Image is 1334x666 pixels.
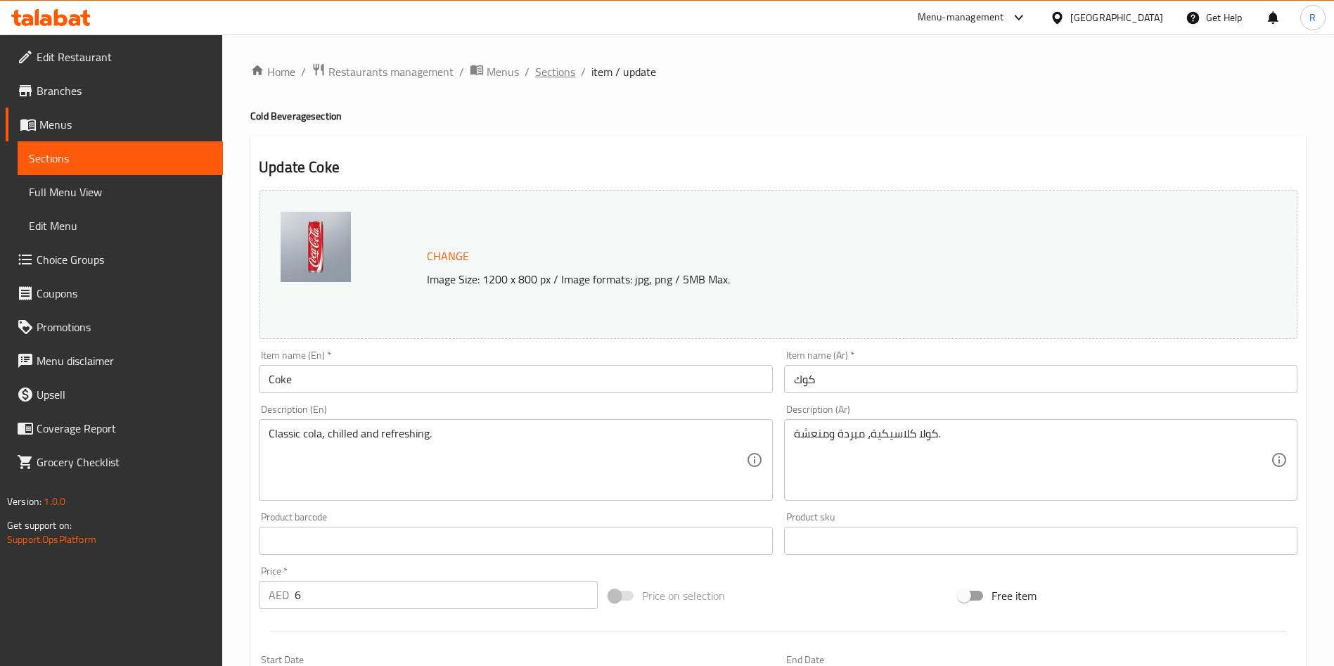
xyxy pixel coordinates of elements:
span: Choice Groups [37,251,212,268]
input: Please enter price [295,581,598,609]
span: Menus [39,116,212,133]
a: Choice Groups [6,243,223,276]
button: Change [421,242,475,271]
span: Coupons [37,285,212,302]
a: Home [250,63,295,80]
a: Restaurants management [312,63,454,81]
li: / [459,63,464,80]
p: AED [269,587,289,603]
a: Coverage Report [6,411,223,445]
p: Image Size: 1200 x 800 px / Image formats: jpg, png / 5MB Max. [421,271,1167,288]
span: Version: [7,492,41,511]
a: Menus [6,108,223,141]
h2: Update Coke [259,157,1297,178]
input: Please enter product sku [784,527,1297,555]
a: Full Menu View [18,175,223,209]
a: Support.OpsPlatform [7,530,96,549]
span: Full Menu View [29,184,212,200]
a: Edit Menu [18,209,223,243]
a: Menus [470,63,519,81]
span: 1.0.0 [44,492,65,511]
nav: breadcrumb [250,63,1306,81]
div: Menu-management [918,9,1004,26]
span: Free item [992,587,1037,604]
h4: Cold Beverage section [250,109,1306,123]
span: Price on selection [642,587,725,604]
span: Menus [487,63,519,80]
span: Branches [37,82,212,99]
a: Coupons [6,276,223,310]
span: R [1309,10,1316,25]
li: / [301,63,306,80]
span: item / update [591,63,656,80]
a: Edit Restaurant [6,40,223,74]
span: Grocery Checklist [37,454,212,470]
span: Get support on: [7,516,72,534]
span: Menu disclaimer [37,352,212,369]
span: Edit Restaurant [37,49,212,65]
a: Menu disclaimer [6,344,223,378]
span: Restaurants management [328,63,454,80]
span: Edit Menu [29,217,212,234]
a: Branches [6,74,223,108]
input: Enter name Ar [784,365,1297,393]
li: / [581,63,586,80]
span: Change [427,246,469,267]
img: COKE638901050036935509.jpg [281,212,351,282]
input: Please enter product barcode [259,527,772,555]
textarea: Classic cola, chilled and refreshing. [269,427,745,494]
span: Promotions [37,319,212,335]
div: [GEOGRAPHIC_DATA] [1070,10,1163,25]
a: Sections [535,63,575,80]
textarea: كولا كلاسيكية، مبردة ومنعشة. [794,427,1271,494]
input: Enter name En [259,365,772,393]
a: Upsell [6,378,223,411]
span: Coverage Report [37,420,212,437]
a: Promotions [6,310,223,344]
span: Sections [29,150,212,167]
span: Upsell [37,386,212,403]
a: Sections [18,141,223,175]
a: Grocery Checklist [6,445,223,479]
li: / [525,63,530,80]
